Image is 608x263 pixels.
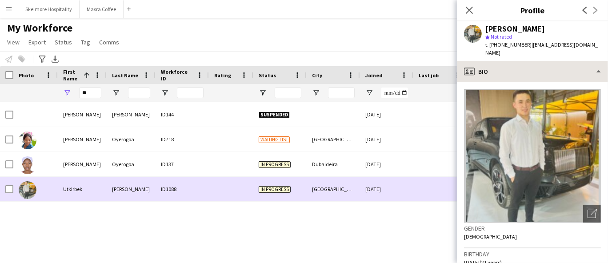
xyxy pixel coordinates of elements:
div: [PERSON_NAME] [58,127,107,151]
span: Export [28,38,46,46]
span: Status [259,72,276,79]
button: Masra Coffee [80,0,124,18]
span: Comms [99,38,119,46]
button: Open Filter Menu [161,89,169,97]
button: Open Filter Menu [112,89,120,97]
div: Utkirbek [58,177,107,201]
a: Comms [96,36,123,48]
a: Tag [77,36,94,48]
span: Photo [19,72,34,79]
input: Status Filter Input [275,88,301,98]
button: Open Filter Menu [365,89,373,97]
span: View [7,38,20,46]
img: Ruth Oyerogba [19,131,36,149]
div: [GEOGRAPHIC_DATA] [307,127,360,151]
div: [GEOGRAPHIC_DATA] [307,177,360,201]
span: Joined [365,72,383,79]
div: Bio [457,61,608,82]
input: First Name Filter Input [79,88,101,98]
img: Ruth Oyerogba [19,156,36,174]
div: [DATE] [360,177,413,201]
button: Open Filter Menu [63,89,71,97]
div: Oyerogba [107,127,156,151]
button: Skelmore Hospitality [18,0,80,18]
a: Export [25,36,49,48]
app-action-btn: Advanced filters [37,54,48,64]
h3: Birthday [464,250,601,258]
div: [DATE] [360,152,413,176]
span: My Workforce [7,21,72,35]
div: ID1088 [156,177,209,201]
div: [PERSON_NAME] [485,25,545,33]
span: Waiting list [259,136,290,143]
div: [PERSON_NAME] [107,102,156,127]
app-action-btn: Export XLSX [50,54,60,64]
span: Workforce ID [161,68,193,82]
input: City Filter Input [328,88,355,98]
span: [DEMOGRAPHIC_DATA] [464,233,517,240]
img: Utkirbek Tashtemirov [19,181,36,199]
div: [PERSON_NAME] [58,102,107,127]
span: In progress [259,186,291,193]
span: | [EMAIL_ADDRESS][DOMAIN_NAME] [485,41,598,56]
img: Crew avatar or photo [464,89,601,223]
input: Joined Filter Input [381,88,408,98]
span: Status [55,38,72,46]
input: Last Name Filter Input [128,88,150,98]
span: Last job [419,72,439,79]
button: Open Filter Menu [259,89,267,97]
h3: Gender [464,224,601,232]
span: City [312,72,322,79]
span: Suspended [259,112,290,118]
span: Tag [81,38,90,46]
div: [PERSON_NAME] [107,177,156,201]
a: Status [51,36,76,48]
span: First Name [63,68,80,82]
span: t. [PHONE_NUMBER] [485,41,532,48]
span: In progress [259,161,291,168]
div: ID144 [156,102,209,127]
span: Last Name [112,72,138,79]
div: [PERSON_NAME] [58,152,107,176]
div: [DATE] [360,102,413,127]
input: Workforce ID Filter Input [177,88,204,98]
button: Open Filter Menu [312,89,320,97]
span: Not rated [491,33,512,40]
div: Dubaideira [307,152,360,176]
a: View [4,36,23,48]
div: [DATE] [360,127,413,151]
span: Rating [214,72,231,79]
h3: Profile [457,4,608,16]
div: Oyerogba [107,152,156,176]
div: Open photos pop-in [583,205,601,223]
div: ID718 [156,127,209,151]
div: ID137 [156,152,209,176]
